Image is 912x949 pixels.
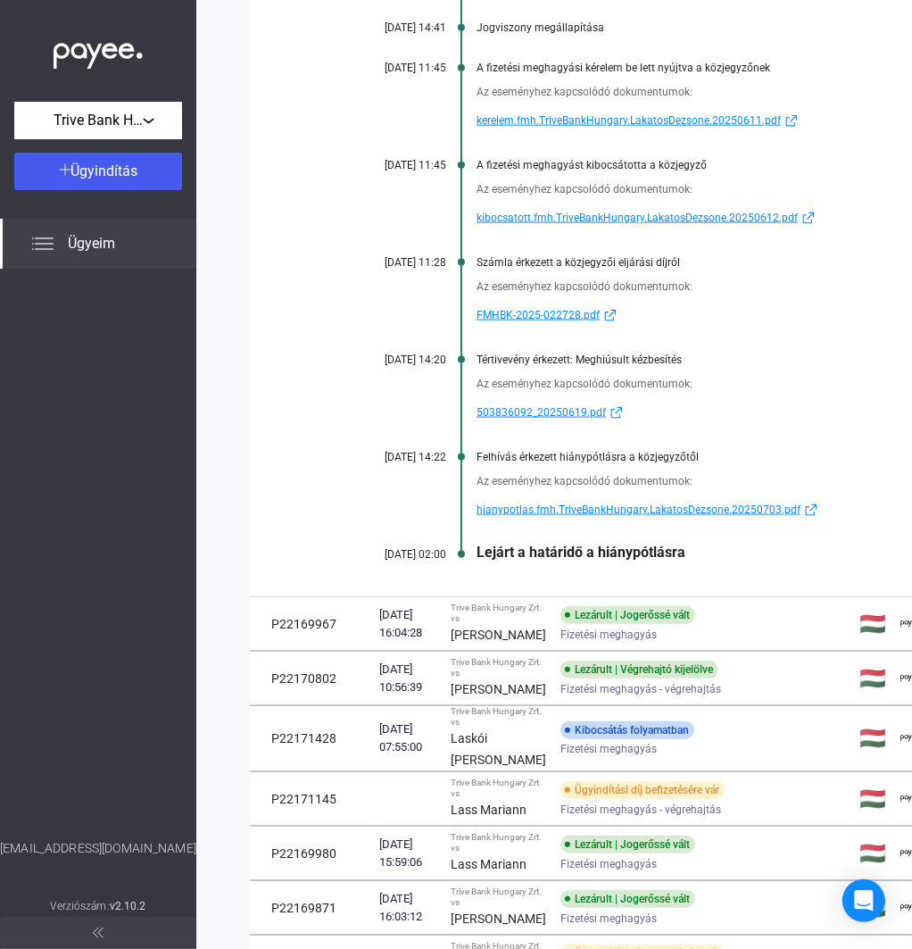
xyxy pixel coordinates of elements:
[842,879,885,922] div: Open Intercom Messenger
[451,803,526,817] strong: Lass Mariann
[560,678,721,700] span: Fizetési meghagyás - végrehajtás
[379,836,436,871] div: [DATE] 15:59:06
[477,304,600,326] span: FMHBK-2025-022728.pdf
[606,406,627,420] img: external-link-blue
[14,102,182,139] button: Trive Bank Hungary Zrt.
[477,402,606,423] span: 503836092_20250619.pdf
[339,548,446,561] div: [DATE] 02:00
[477,499,800,520] span: hianypotlas.fmh.TriveBankHungary.LakatosDezsone.20250703.pdf
[451,912,546,926] strong: [PERSON_NAME]
[54,110,143,131] span: Trive Bank Hungary Zrt.
[560,606,695,624] div: Lezárult | Jogerőssé vált
[54,33,143,70] img: white-payee-white-dot.svg
[451,628,546,642] strong: [PERSON_NAME]
[339,451,446,463] div: [DATE] 14:22
[110,900,146,912] strong: v2.10.2
[560,799,721,820] span: Fizetési meghagyás - végrehajtás
[451,706,546,728] div: Trive Bank Hungary Zrt. vs
[250,706,372,771] td: P22171428
[451,832,546,853] div: Trive Bank Hungary Zrt. vs
[93,928,104,938] img: arrow-double-left-grey.svg
[560,853,657,875] span: Fizetési meghagyás
[451,778,546,799] div: Trive Bank Hungary Zrt. vs
[477,207,798,229] span: kibocsatott.fmh.TriveBankHungary.LakatosDezsone.20250612.pdf
[250,652,372,705] td: P22170802
[339,354,446,366] div: [DATE] 14:20
[59,163,71,176] img: plus-white.svg
[451,682,546,696] strong: [PERSON_NAME]
[852,597,893,651] td: 🇭🇺
[852,706,893,771] td: 🇭🇺
[14,153,182,190] button: Ügyindítás
[339,159,446,171] div: [DATE] 11:45
[379,606,436,642] div: [DATE] 16:04:28
[32,233,54,254] img: list.svg
[339,62,446,74] div: [DATE] 11:45
[560,721,694,739] div: Kibocsátás folyamatban
[781,114,802,128] img: external-link-blue
[71,162,138,179] span: Ügyindítás
[339,256,446,269] div: [DATE] 11:28
[451,731,546,767] strong: Laskói [PERSON_NAME]
[379,720,436,756] div: [DATE] 07:55:00
[798,212,819,225] img: external-link-blue
[852,827,893,880] td: 🇭🇺
[250,772,372,826] td: P22171145
[560,624,657,645] span: Fizetési meghagyás
[560,781,725,799] div: Ügyindítási díj befizetésére vár
[451,603,546,624] div: Trive Bank Hungary Zrt. vs
[451,657,546,678] div: Trive Bank Hungary Zrt. vs
[852,772,893,826] td: 🇭🇺
[339,21,446,34] div: [DATE] 14:41
[379,890,436,926] div: [DATE] 16:03:12
[250,827,372,880] td: P22169980
[68,233,115,254] span: Ügyeim
[250,597,372,651] td: P22169967
[560,890,695,908] div: Lezárult | Jogerőssé vált
[800,504,822,517] img: external-link-blue
[250,881,372,935] td: P22169871
[477,110,781,131] span: kerelem.fmh.TriveBankHungary.LakatosDezsone.20250611.pdf
[560,908,657,929] span: Fizetési meghagyás
[451,887,546,908] div: Trive Bank Hungary Zrt. vs
[560,661,718,678] div: Lezárult | Végrehajtó kijelölve
[852,652,893,705] td: 🇭🇺
[600,309,621,322] img: external-link-blue
[379,661,436,696] div: [DATE] 10:56:39
[560,836,695,853] div: Lezárult | Jogerőssé vált
[560,738,657,760] span: Fizetési meghagyás
[451,857,526,871] strong: Lass Mariann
